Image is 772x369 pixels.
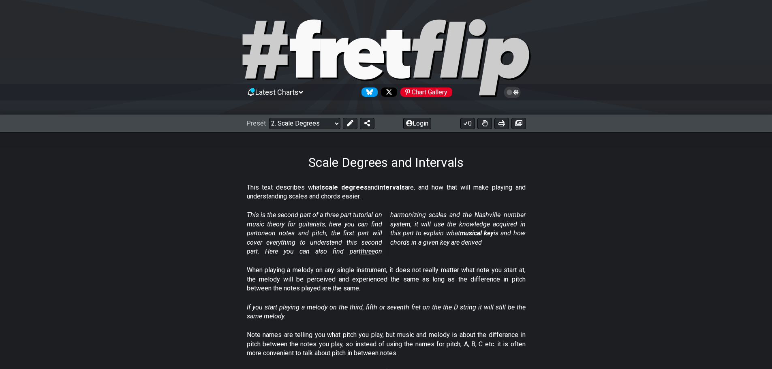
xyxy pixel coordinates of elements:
button: 0 [460,118,475,129]
p: This text describes what and are, and how that will make playing and understanding scales and cho... [247,183,526,201]
span: Toggle light / dark theme [508,89,517,96]
button: Print [494,118,509,129]
span: three [361,247,375,255]
em: This is the second part of a three part tutorial on music theory for guitarists, here you can fin... [247,211,526,255]
a: #fretflip at Pinterest [397,87,452,97]
em: If you start playing a melody on the third, fifth or seventh fret on the the D string it will sti... [247,303,526,320]
button: Create image [511,118,526,129]
strong: intervals [378,183,405,191]
div: Chart Gallery [400,87,452,97]
p: Note names are telling you what pitch you play, but music and melody is about the difference in p... [247,331,526,358]
button: Toggle Dexterity for all fretkits [477,118,492,129]
h1: Scale Degrees and Intervals [308,155,464,170]
button: Edit Preset [343,118,357,129]
p: When playing a melody on any single instrument, it does not really matter what note you start at,... [247,266,526,293]
select: Preset [269,118,340,129]
span: Preset [246,119,266,127]
button: Login [403,118,431,129]
button: Share Preset [360,118,374,129]
a: Follow #fretflip at Bluesky [358,87,378,97]
span: one [258,229,268,237]
a: Follow #fretflip at X [378,87,397,97]
strong: scale degrees [321,183,368,191]
strong: musical key [460,229,494,237]
span: Latest Charts [255,88,299,96]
